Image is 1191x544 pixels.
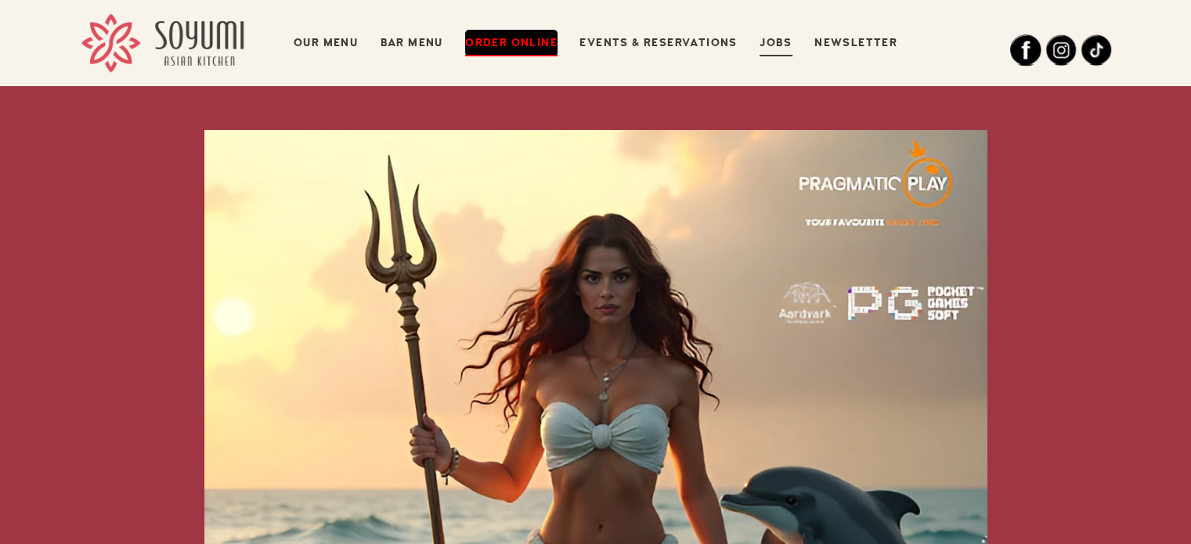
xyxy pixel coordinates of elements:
[579,30,737,56] a: Events & Reservations
[465,30,558,56] a: Order Online
[814,30,897,56] a: Newsletter
[294,30,358,56] a: Our Menu
[1010,34,1041,67] img: Facebook
[760,30,792,56] a: Jobs
[380,30,442,56] a: Bar Menu
[1045,34,1077,66] img: Instagram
